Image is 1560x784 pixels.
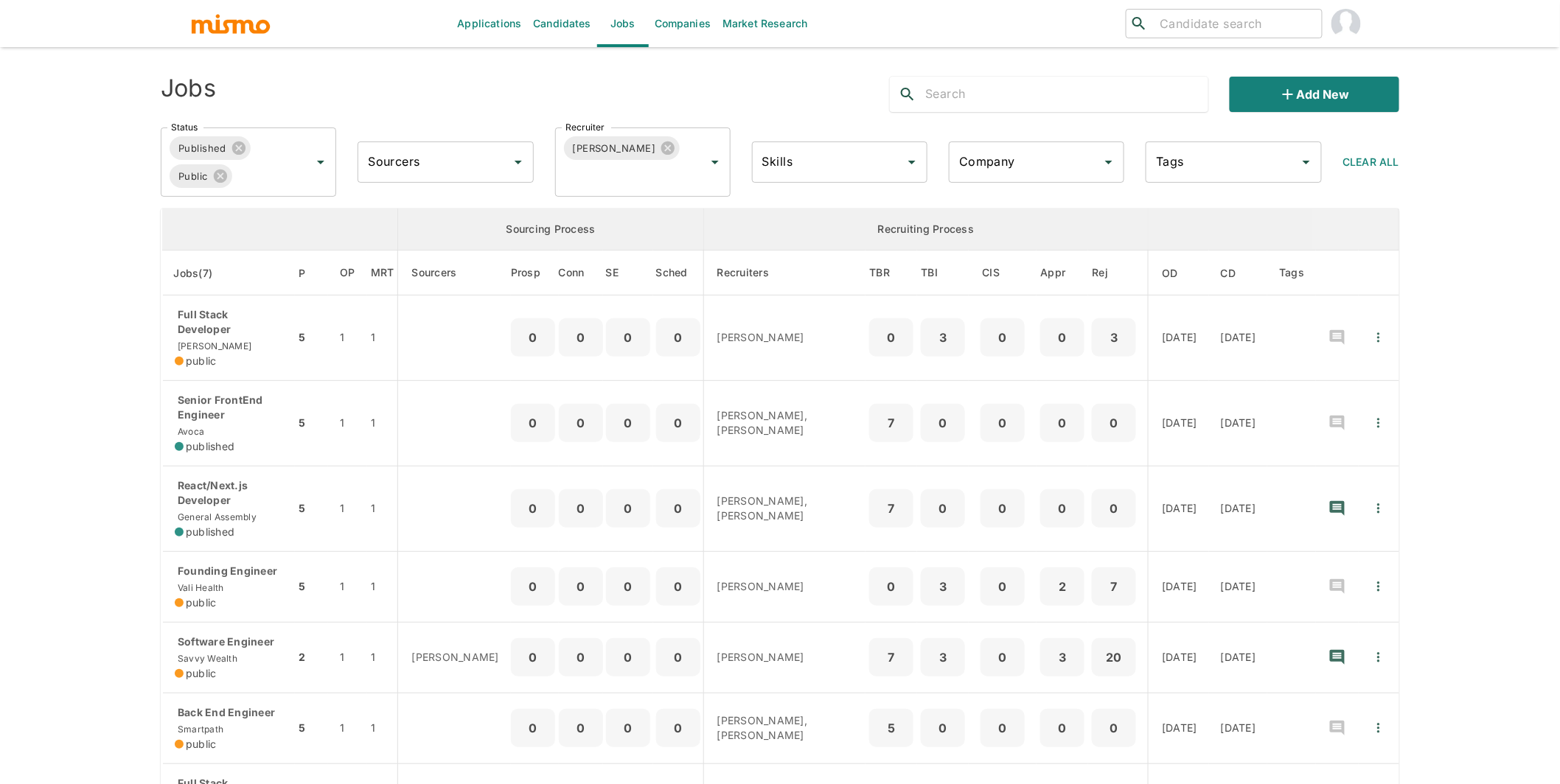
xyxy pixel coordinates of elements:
td: 1 [328,693,367,763]
td: 1 [328,295,367,381]
th: To Be Interviewed [917,251,969,295]
p: 0 [517,498,549,519]
td: 5 [295,380,328,466]
p: 0 [612,647,644,668]
th: Rejected [1088,251,1149,295]
p: 0 [986,718,1019,738]
span: OD [1162,265,1197,282]
p: Software Engineer [175,634,283,649]
p: [PERSON_NAME] [411,650,498,665]
p: 3 [927,576,959,597]
p: 0 [1098,413,1130,433]
span: Published [170,140,235,157]
p: 7 [1098,576,1130,597]
th: Recruiters [703,251,866,295]
button: Quick Actions [1362,641,1395,673]
td: [DATE] [1209,622,1268,693]
td: 1 [367,380,398,466]
span: Savvy Wealth [175,653,237,664]
th: Market Research Total [367,251,398,295]
p: Back End Engineer [175,705,283,720]
td: 5 [295,466,328,551]
label: Status [171,121,198,133]
th: Priority [295,251,328,295]
p: 0 [662,327,694,348]
p: 0 [517,413,549,433]
span: published [186,439,234,454]
p: 0 [986,576,1019,597]
p: 0 [517,718,549,738]
span: Vali Health [175,582,224,593]
p: 0 [1046,413,1079,433]
td: [DATE] [1209,380,1268,466]
span: CD [1221,265,1256,282]
span: public [186,354,217,368]
label: Recruiter [565,121,605,133]
input: Candidate search [1154,13,1316,34]
p: React/Next.js Developer [175,478,283,508]
p: 3 [927,647,959,668]
th: Approved [1037,251,1088,295]
p: 7 [875,647,908,668]
p: 3 [1046,647,1079,668]
th: Recruiting Process [703,209,1149,251]
td: [DATE] [1149,551,1209,622]
div: Public [170,164,232,188]
td: 1 [328,551,367,622]
td: 1 [328,622,367,693]
td: [DATE] [1209,295,1268,381]
button: recent-notes [1320,569,1355,604]
button: recent-notes [1320,320,1355,355]
th: Tags [1267,251,1316,295]
p: 0 [565,718,597,738]
p: 0 [986,498,1019,519]
p: [PERSON_NAME], [PERSON_NAME] [717,408,854,438]
td: 1 [367,466,398,551]
span: P [299,265,324,282]
p: [PERSON_NAME], [PERSON_NAME] [717,494,854,523]
span: Smartpath [175,724,223,735]
p: Senior FrontEnd Engineer [175,393,283,422]
img: Carmen Vilachá [1331,9,1361,38]
p: 0 [986,327,1019,348]
p: 20 [1098,647,1130,668]
div: [PERSON_NAME] [564,136,680,160]
td: [DATE] [1209,466,1268,551]
p: 0 [1098,718,1130,738]
button: Add new [1230,77,1399,112]
span: [PERSON_NAME] [175,340,251,351]
button: recent-notes [1320,710,1355,746]
div: Published [170,136,251,160]
td: [DATE] [1149,622,1209,693]
button: recent-notes [1320,405,1355,441]
p: 0 [565,413,597,433]
button: Open [902,152,922,172]
p: 0 [565,576,597,597]
p: 0 [517,327,549,348]
button: Open [1098,152,1119,172]
p: [PERSON_NAME] [717,579,854,594]
p: [PERSON_NAME] [717,330,854,345]
p: 7 [875,498,908,519]
p: 0 [986,413,1019,433]
span: Jobs(7) [174,265,232,282]
p: 0 [1098,498,1130,519]
th: Sourcing Process [398,209,703,251]
p: 0 [662,576,694,597]
button: search [890,77,925,112]
span: public [186,737,217,752]
span: General Assembly [175,511,257,522]
p: 0 [565,327,597,348]
td: 1 [328,380,367,466]
button: recent-notes [1320,640,1355,675]
p: 0 [612,576,644,597]
p: 0 [875,576,908,597]
p: 0 [662,413,694,433]
span: Clear All [1343,155,1399,168]
td: 5 [295,693,328,763]
button: Quick Actions [1362,570,1395,603]
p: Founding Engineer [175,564,283,578]
td: 1 [328,466,367,551]
button: Quick Actions [1362,407,1395,439]
button: Quick Actions [1362,321,1395,354]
